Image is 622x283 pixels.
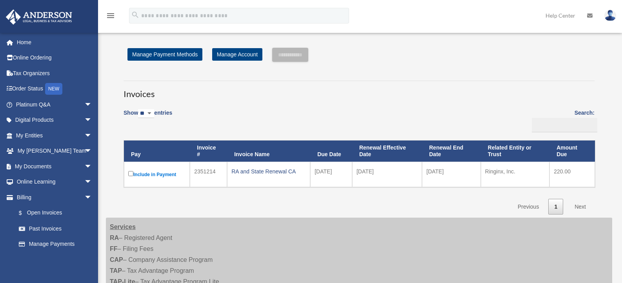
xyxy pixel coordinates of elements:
a: menu [106,14,115,20]
td: 220.00 [549,162,595,187]
a: Online Ordering [5,50,104,66]
a: 1 [548,199,563,215]
i: menu [106,11,115,20]
span: arrow_drop_down [84,189,100,205]
a: Platinum Q&Aarrow_drop_down [5,97,104,112]
th: Due Date: activate to sort column ascending [310,141,352,162]
td: 2351214 [190,162,227,187]
a: My Documentsarrow_drop_down [5,159,104,174]
a: Manage Payments [11,236,100,252]
td: [DATE] [422,162,481,187]
div: NEW [45,83,62,95]
a: Next [569,199,592,215]
td: [DATE] [352,162,422,187]
th: Related Entity or Trust: activate to sort column ascending [481,141,549,162]
span: arrow_drop_down [84,97,100,113]
th: Amount Due: activate to sort column ascending [549,141,595,162]
a: Digital Productsarrow_drop_down [5,112,104,128]
th: Renewal End Date: activate to sort column ascending [422,141,481,162]
strong: RA [110,234,119,241]
strong: TAP [110,267,122,274]
a: Home [5,34,104,50]
th: Renewal Effective Date: activate to sort column ascending [352,141,422,162]
th: Pay: activate to sort column descending [124,141,190,162]
a: My [PERSON_NAME] Teamarrow_drop_down [5,143,104,159]
select: Showentries [138,109,154,118]
strong: CAP [110,256,123,263]
a: Past Invoices [11,221,100,236]
a: Order StatusNEW [5,81,104,97]
span: arrow_drop_down [84,112,100,128]
label: Search: [529,108,595,132]
i: search [131,11,140,19]
img: Anderson Advisors Platinum Portal [4,9,75,25]
span: arrow_drop_down [84,143,100,159]
td: Ringinx, Inc. [481,162,549,187]
span: $ [23,208,27,218]
span: arrow_drop_down [84,159,100,175]
th: Invoice Name: activate to sort column ascending [227,141,310,162]
div: RA and State Renewal CA [231,166,306,177]
label: Show entries [124,108,172,126]
span: arrow_drop_down [84,174,100,190]
strong: FF [110,245,118,252]
a: Manage Payment Methods [127,48,202,61]
span: arrow_drop_down [84,128,100,144]
a: $Open Invoices [11,205,96,221]
a: Manage Account [212,48,262,61]
td: [DATE] [310,162,352,187]
a: Events Calendar [5,252,104,267]
a: Billingarrow_drop_down [5,189,100,205]
h3: Invoices [124,81,595,100]
label: Include in Payment [128,169,186,179]
a: Tax Organizers [5,65,104,81]
a: Online Learningarrow_drop_down [5,174,104,190]
th: Invoice #: activate to sort column ascending [190,141,227,162]
a: Previous [512,199,545,215]
strong: Services [110,224,136,230]
input: Search: [532,118,597,133]
img: User Pic [604,10,616,21]
input: Include in Payment [128,171,133,176]
a: My Entitiesarrow_drop_down [5,128,104,143]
